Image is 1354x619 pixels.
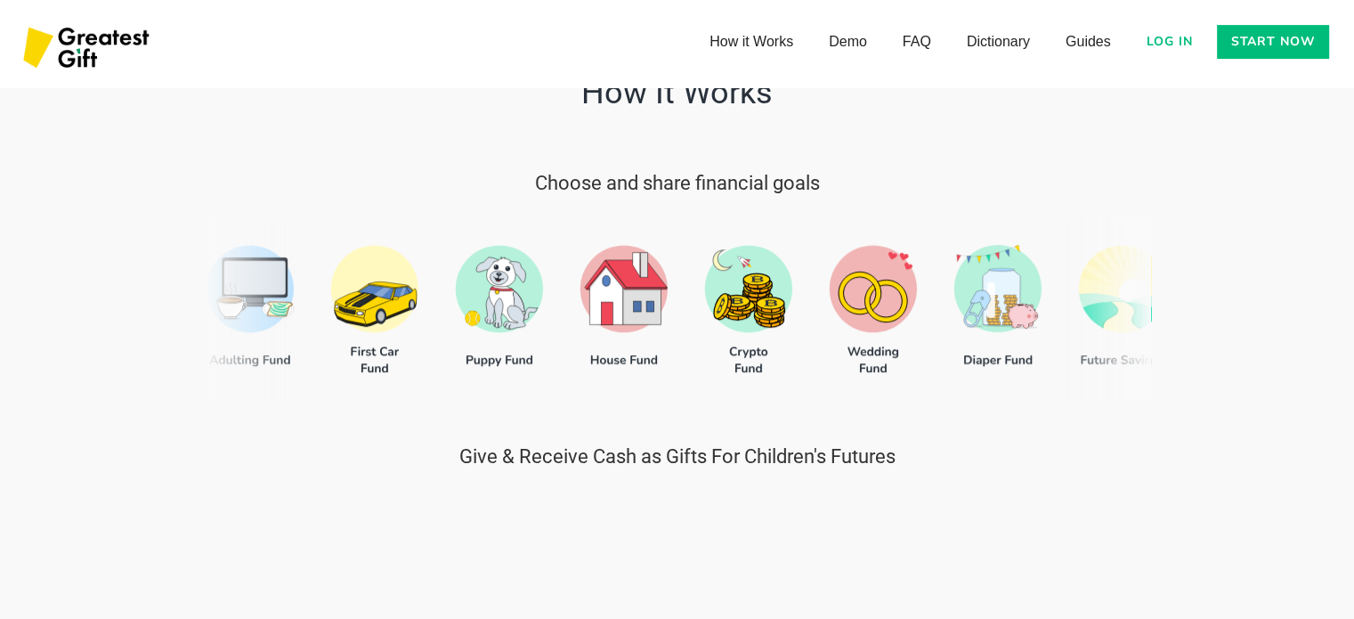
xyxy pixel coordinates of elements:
a: Dictionary [949,24,1048,60]
a: Guides [1048,24,1129,60]
a: home [18,18,158,80]
h3: Give & Receive Cash as Gifts For Children's Futures [259,444,1096,470]
img: Greatest Gift Logo [18,18,158,80]
a: How it Works [692,24,811,60]
a: Demo [811,24,885,60]
h3: Choose and share financial goals [534,170,819,197]
a: Log in [1136,25,1204,59]
a: Start now [1217,25,1329,59]
a: FAQ [885,24,949,60]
